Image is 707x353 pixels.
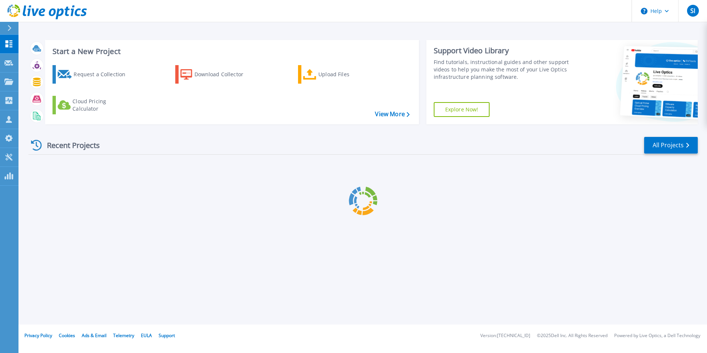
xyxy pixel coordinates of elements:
div: Upload Files [318,67,378,82]
li: © 2025 Dell Inc. All Rights Reserved [537,333,608,338]
a: View More [375,111,409,118]
li: Version: [TECHNICAL_ID] [480,333,530,338]
a: Upload Files [298,65,380,84]
h3: Start a New Project [53,47,409,56]
a: Cookies [59,332,75,339]
div: Find tutorials, instructional guides and other support videos to help you make the most of your L... [434,58,572,81]
a: All Projects [644,137,698,154]
a: Privacy Policy [24,332,52,339]
a: Support [159,332,175,339]
div: Support Video Library [434,46,572,56]
a: EULA [141,332,152,339]
li: Powered by Live Optics, a Dell Technology [614,333,700,338]
a: Explore Now! [434,102,490,117]
a: Request a Collection [53,65,135,84]
div: Recent Projects [28,136,110,154]
a: Telemetry [113,332,134,339]
div: Download Collector [194,67,254,82]
a: Ads & Email [82,332,106,339]
a: Cloud Pricing Calculator [53,96,135,114]
div: Request a Collection [74,67,133,82]
div: Cloud Pricing Calculator [72,98,132,112]
a: Download Collector [175,65,258,84]
span: SI [690,8,695,14]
